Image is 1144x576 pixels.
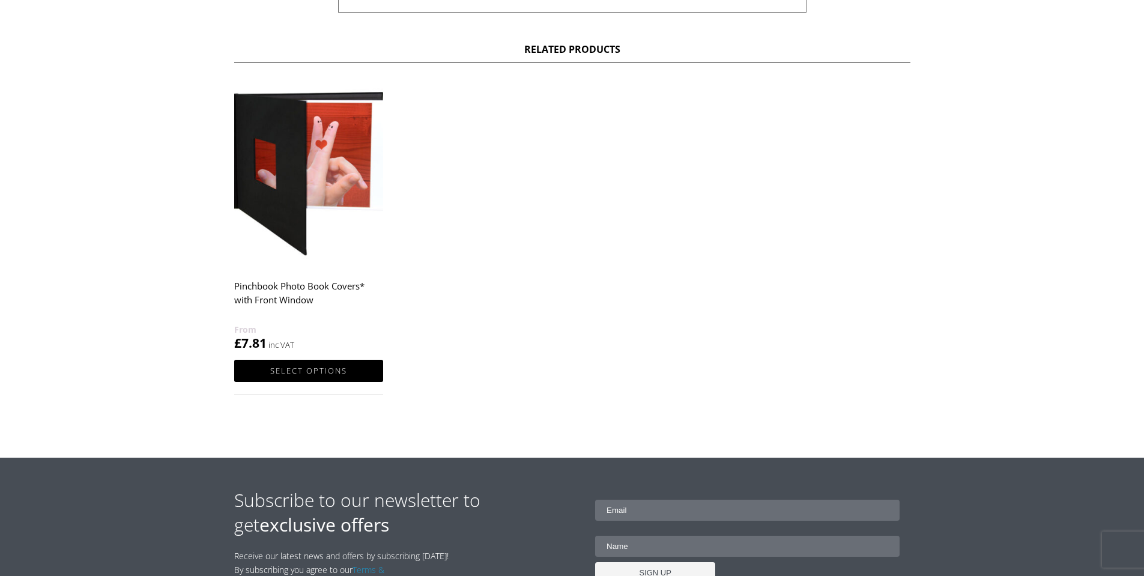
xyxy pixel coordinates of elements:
img: Pinchbook Photo Book Covers* with Front Window [234,80,383,267]
input: Name [595,536,900,557]
h2: Subscribe to our newsletter to get [234,488,572,537]
a: Pinchbook Photo Book Covers* with Front Window £7.81 [234,80,383,352]
a: Select options for “Pinchbook Photo Book Covers* with Front Window” [234,360,383,382]
span: £ [234,335,241,351]
strong: exclusive offers [259,512,389,537]
h2: Related products [234,43,910,62]
bdi: 7.81 [234,335,267,351]
input: Email [595,500,900,521]
h2: Pinchbook Photo Book Covers* with Front Window [234,274,383,323]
